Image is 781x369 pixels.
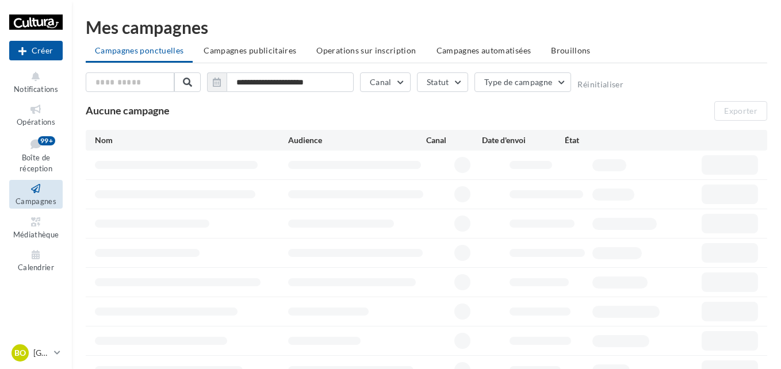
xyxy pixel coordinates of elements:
button: Notifications [9,68,63,96]
button: Canal [360,72,411,92]
button: Créer [9,41,63,60]
div: Mes campagnes [86,18,767,36]
button: Statut [417,72,468,92]
div: Nom [95,134,288,146]
a: Opérations [9,101,63,129]
button: Exporter [714,101,767,121]
div: Audience [288,134,426,146]
span: Campagnes [16,197,56,206]
span: Bo [14,347,26,359]
div: Date d'envoi [482,134,565,146]
span: Calendrier [18,263,54,272]
span: Brouillons [551,45,591,55]
span: Campagnes publicitaires [204,45,296,55]
span: Notifications [14,84,58,94]
div: 99+ [38,136,55,145]
span: Médiathèque [13,230,59,239]
a: Bo [GEOGRAPHIC_DATA] [9,342,63,364]
div: Canal [426,134,481,146]
span: Operations sur inscription [316,45,416,55]
span: Campagnes automatisées [437,45,531,55]
a: Boîte de réception99+ [9,134,63,176]
a: Campagnes [9,180,63,208]
p: [GEOGRAPHIC_DATA] [33,347,49,359]
span: Boîte de réception [20,153,52,173]
div: Nouvelle campagne [9,41,63,60]
a: Calendrier [9,246,63,274]
span: Aucune campagne [86,104,170,117]
button: Réinitialiser [577,80,623,89]
a: Médiathèque [9,213,63,241]
button: Type de campagne [474,72,572,92]
div: État [565,134,648,146]
span: Opérations [17,117,55,126]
